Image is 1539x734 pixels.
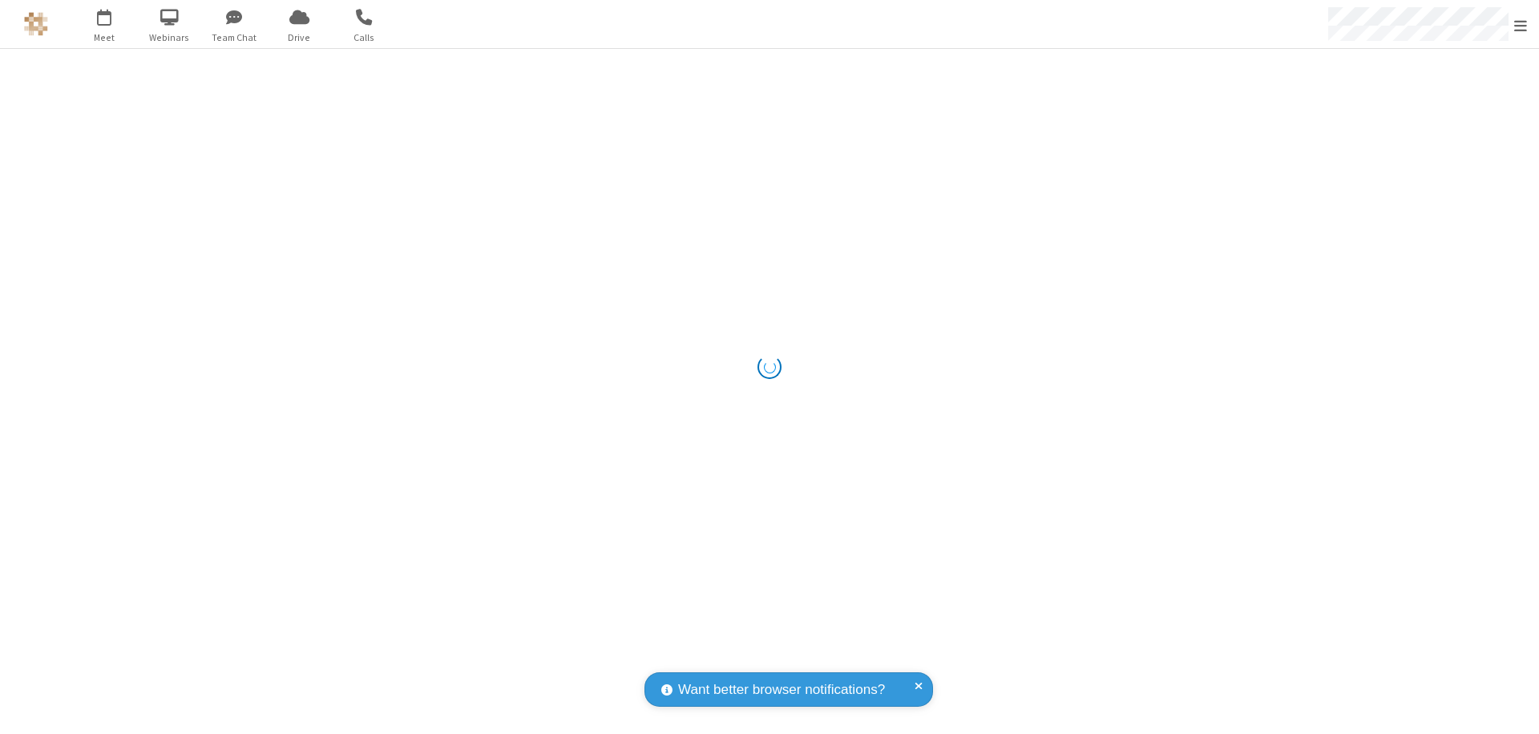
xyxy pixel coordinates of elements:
[139,30,200,45] span: Webinars
[75,30,135,45] span: Meet
[269,30,329,45] span: Drive
[678,680,885,700] span: Want better browser notifications?
[24,12,48,36] img: QA Selenium DO NOT DELETE OR CHANGE
[334,30,394,45] span: Calls
[204,30,265,45] span: Team Chat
